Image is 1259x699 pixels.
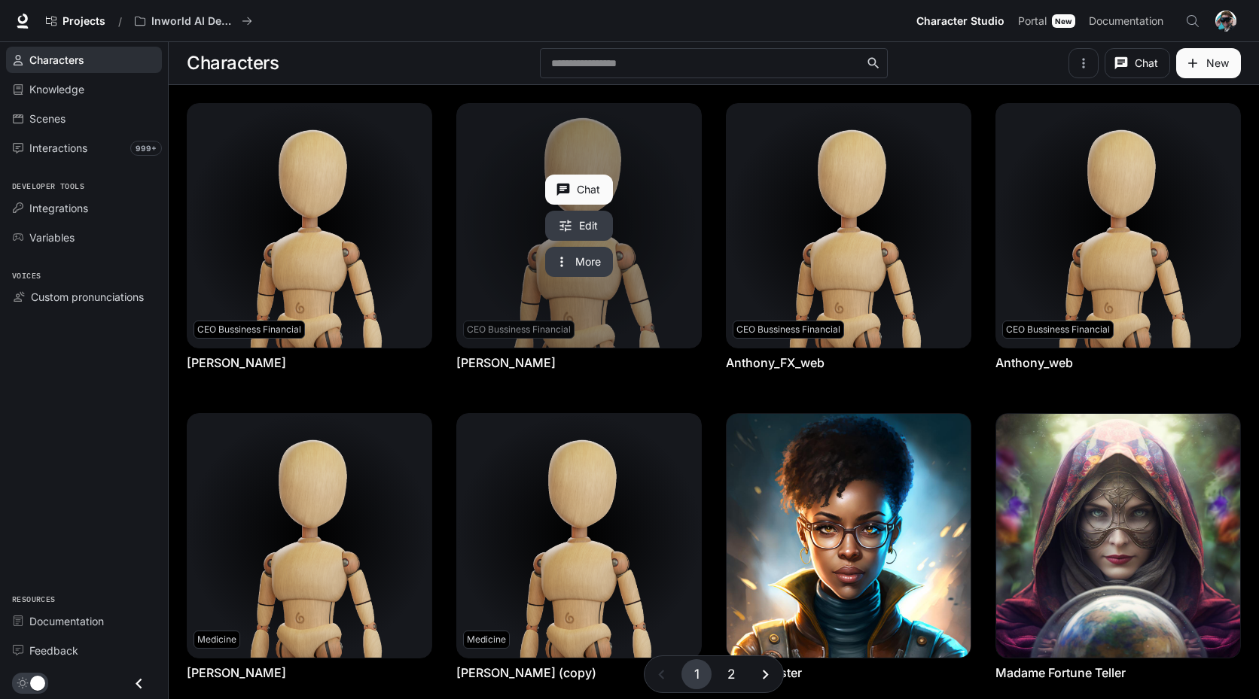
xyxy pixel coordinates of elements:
[30,674,45,691] span: Dark mode toggle
[112,14,128,29] div: /
[1176,48,1241,78] button: New
[751,659,781,689] button: Go to next page
[29,52,84,68] span: Characters
[39,6,112,36] a: Go to projects
[681,659,712,689] button: page 1
[6,47,162,73] a: Characters
[457,104,701,348] a: Anthony
[187,104,431,348] img: Andrew
[6,608,162,634] a: Documentation
[1105,48,1170,78] button: Chat
[716,659,746,689] button: Go to page 2
[910,6,1011,36] a: Character Studio
[6,284,162,310] a: Custom pronunciations
[457,414,701,658] img: Dr. Ioan Marinescu (copy)
[6,105,162,132] a: Scenes
[122,668,156,699] button: Close drawer
[6,76,162,102] a: Knowledge
[727,414,971,658] img: Game Master
[187,414,431,658] img: Dr. Ioan Marinescu
[128,6,259,36] button: All workspaces
[29,229,75,245] span: Variables
[6,224,162,251] a: Variables
[1083,6,1175,36] a: Documentation
[644,655,784,693] nav: pagination navigation
[6,637,162,664] a: Feedback
[996,414,1240,658] img: Madame Fortune Teller
[995,354,1073,371] a: Anthony_web
[545,211,613,241] a: Edit Anthony
[187,48,279,78] h1: Characters
[727,104,971,348] img: Anthony_FX_web
[916,12,1004,31] span: Character Studio
[29,111,66,126] span: Scenes
[1178,6,1208,36] button: Open Command Menu
[29,643,78,658] span: Feedback
[545,247,613,277] button: More actions
[996,104,1240,348] img: Anthony_web
[31,289,144,305] span: Custom pronunciations
[29,613,104,629] span: Documentation
[1215,11,1236,32] img: User avatar
[456,354,556,371] a: [PERSON_NAME]
[62,15,105,28] span: Projects
[1052,14,1075,28] div: New
[6,135,162,161] a: Interactions
[1018,12,1047,31] span: Portal
[6,195,162,221] a: Integrations
[130,141,162,156] span: 999+
[1211,6,1241,36] button: User avatar
[1089,12,1163,31] span: Documentation
[187,354,286,371] a: [PERSON_NAME]
[29,81,84,97] span: Knowledge
[1012,6,1081,36] a: PortalNew
[29,200,88,216] span: Integrations
[29,140,87,156] span: Interactions
[726,354,825,371] a: Anthony_FX_web
[151,15,236,28] p: Inworld AI Demos
[545,175,613,205] button: Chat with Anthony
